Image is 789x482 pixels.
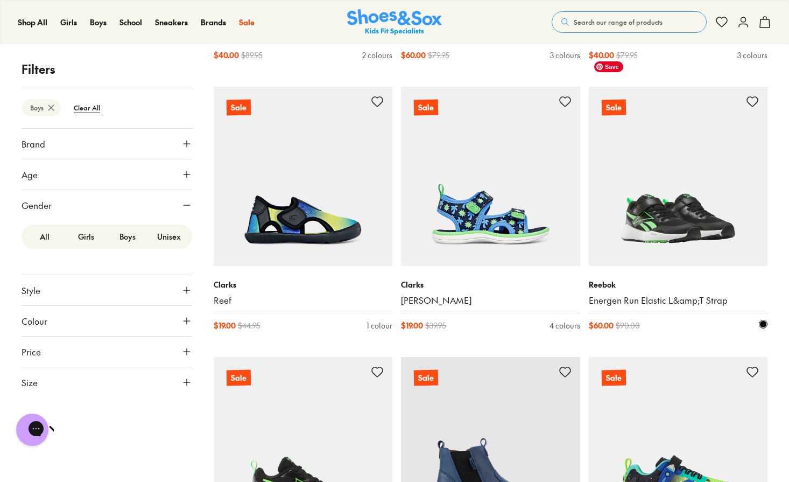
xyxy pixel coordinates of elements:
[155,17,188,27] span: Sneakers
[616,320,640,331] span: $ 90.00
[238,320,260,331] span: $ 44.95
[550,50,580,61] div: 3 colours
[552,11,707,33] button: Search our range of products
[22,159,192,190] button: Age
[589,50,614,61] span: $ 40.00
[22,337,192,367] button: Price
[428,50,449,61] span: $ 79.95
[22,345,41,358] span: Price
[414,369,438,386] p: Sale
[18,17,47,27] span: Shop All
[214,295,393,306] a: Reef
[401,320,423,331] span: $ 19.00
[362,50,392,61] div: 2 colours
[347,9,442,36] a: Shoes & Sox
[107,227,148,247] label: Boys
[24,227,65,247] label: All
[148,227,189,247] label: Unisex
[22,129,192,159] button: Brand
[214,87,393,266] a: Sale
[214,320,236,331] span: $ 19.00
[241,50,263,61] span: $ 89.95
[65,98,109,117] btn: Clear All
[425,320,446,331] span: $ 39.95
[413,99,439,116] p: Sale
[22,376,38,389] span: Size
[18,17,47,28] a: Shop All
[65,227,107,247] label: Girls
[574,17,663,27] span: Search our range of products
[367,320,392,331] div: 1 colour
[201,17,226,27] span: Brands
[737,50,767,61] div: 3 colours
[22,137,45,150] span: Brand
[401,279,580,290] p: Clarks
[60,17,77,28] a: Girls
[22,99,61,116] btn: Boys
[401,87,580,266] a: Sale
[22,275,192,305] button: Style
[226,369,250,386] p: Sale
[589,279,768,290] p: Reebok
[22,367,192,397] button: Size
[22,199,52,212] span: Gender
[119,17,142,28] a: School
[226,100,250,116] p: Sale
[119,17,142,27] span: School
[155,17,188,28] a: Sneakers
[589,295,768,306] a: Energen Run Elastic L&amp;T Strap
[201,17,226,28] a: Brands
[60,17,77,27] span: Girls
[589,320,614,331] span: $ 60.00
[22,306,192,336] button: Colour
[239,17,255,28] a: Sale
[616,50,638,61] span: $ 79.95
[601,99,626,116] p: Sale
[22,315,47,327] span: Colour
[90,17,107,28] a: Boys
[589,87,768,266] a: Sale
[22,190,192,220] button: Gender
[90,17,107,27] span: Boys
[594,61,623,72] span: Save
[11,410,54,450] iframe: Gorgias live chat messenger
[347,9,442,36] img: SNS_Logo_Responsive.svg
[22,284,40,297] span: Style
[550,320,580,331] div: 4 colours
[401,295,580,306] a: [PERSON_NAME]
[22,168,38,181] span: Age
[22,60,192,78] p: Filters
[401,50,426,61] span: $ 60.00
[239,17,255,27] span: Sale
[601,369,625,386] p: Sale
[214,50,239,61] span: $ 40.00
[214,279,393,290] p: Clarks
